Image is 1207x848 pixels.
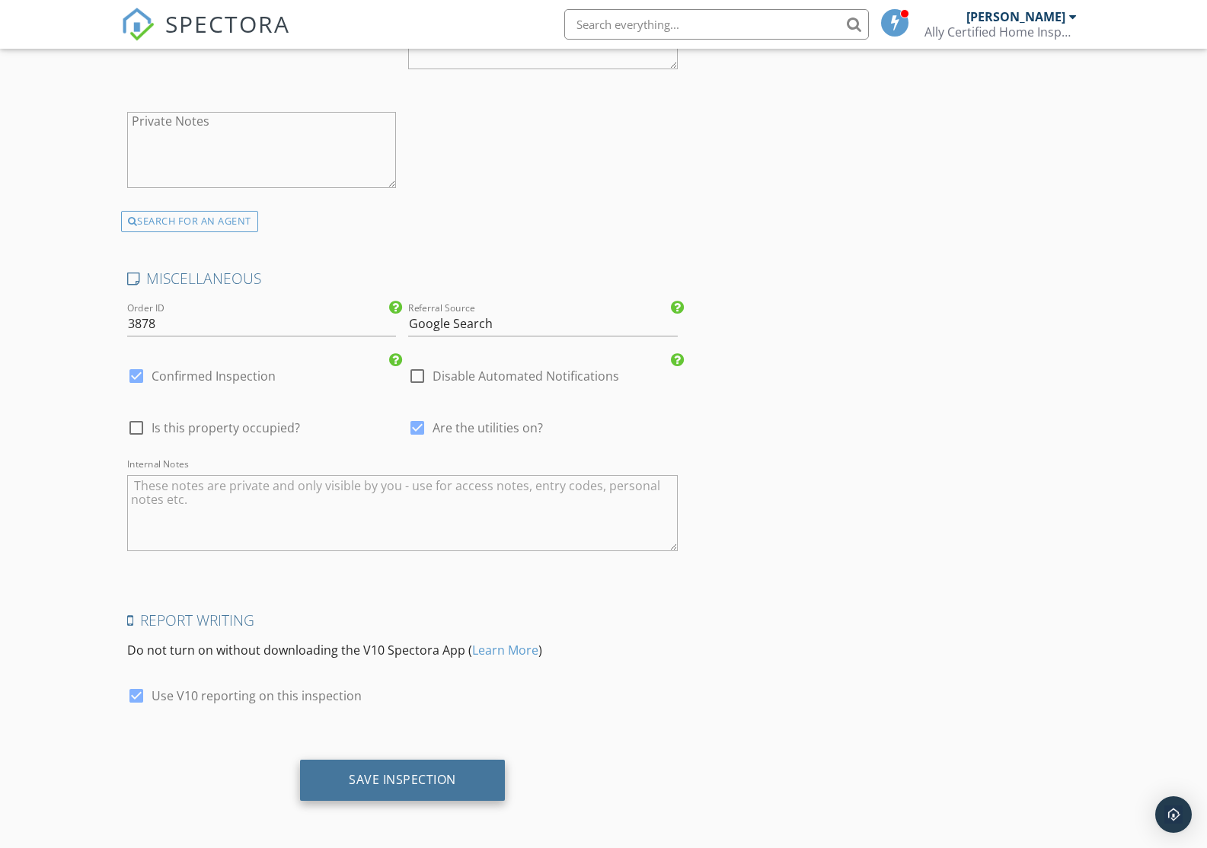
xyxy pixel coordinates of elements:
[127,610,679,630] h4: Report Writing
[349,772,456,787] div: Save Inspection
[121,211,258,232] div: SEARCH FOR AN AGENT
[408,311,678,336] input: Referral Source
[924,24,1077,40] div: Ally Certified Home Inspector
[1155,796,1192,833] div: Open Intercom Messenger
[564,9,869,40] input: Search everything...
[127,269,679,289] h4: MISCELLANEOUS
[472,642,538,658] a: Learn More
[127,475,679,551] textarea: Internal Notes
[152,368,276,384] label: Confirmed Inspection
[433,420,543,435] span: Are the utilities on?
[121,8,155,41] img: The Best Home Inspection Software - Spectora
[121,21,290,53] a: SPECTORA
[152,420,300,435] span: Is this property occupied?
[165,8,290,40] span: SPECTORA
[966,9,1065,24] div: [PERSON_NAME]
[127,641,679,659] p: Do not turn on without downloading the V10 Spectora App ( )
[433,368,619,384] label: Disable Automated Notifications
[152,688,362,703] label: Use V10 reporting on this inspection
